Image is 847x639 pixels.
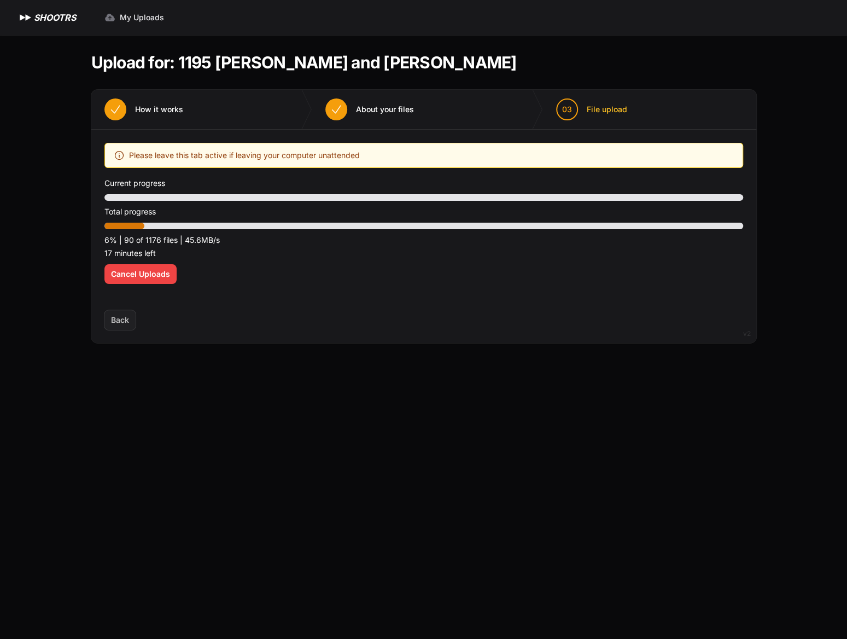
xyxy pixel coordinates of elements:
span: My Uploads [120,12,164,23]
img: SHOOTRS [17,11,34,24]
span: Cancel Uploads [111,269,170,280]
button: How it works [91,90,196,129]
button: About your files [312,90,427,129]
span: How it works [135,104,183,115]
a: My Uploads [98,8,171,27]
h1: SHOOTRS [34,11,76,24]
p: Total progress [104,205,743,218]
p: Current progress [104,177,743,190]
button: Cancel Uploads [104,264,177,284]
button: 03 File upload [543,90,640,129]
p: 17 minutes left [104,247,743,260]
span: 03 [562,104,572,115]
span: About your files [356,104,414,115]
p: 6% | 90 of 1176 files | 45.6MB/s [104,234,743,247]
h1: Upload for: 1195 [PERSON_NAME] and [PERSON_NAME] [91,53,517,72]
div: v2 [743,327,751,340]
a: SHOOTRS SHOOTRS [17,11,76,24]
span: File upload [587,104,627,115]
span: Please leave this tab active if leaving your computer unattended [129,149,360,162]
